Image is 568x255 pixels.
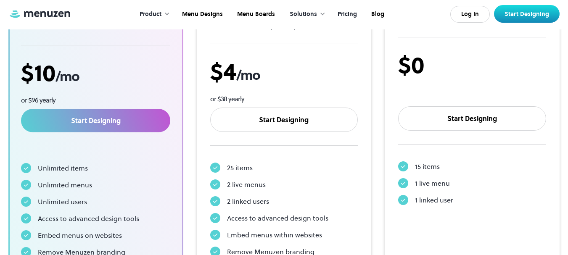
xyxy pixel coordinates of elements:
div: Unlimited users [38,197,87,207]
div: $0 [398,51,546,79]
div: Unlimited items [38,163,88,173]
div: 25 items [227,163,253,173]
div: Product [140,10,161,19]
div: or $96 yearly [21,96,170,105]
a: Log In [450,6,490,23]
div: 1 live menu [415,178,450,188]
div: Access to advanced design tools [227,213,328,223]
div: Solutions [290,10,317,19]
span: 10 [34,57,55,89]
div: Embed menus within websites [227,230,322,240]
a: Start Designing [210,108,358,132]
div: 2 live menus [227,179,266,189]
div: or $38 yearly [210,95,358,104]
span: /mo [55,67,79,86]
a: Start Designing [494,5,560,23]
div: 1 linked user [415,195,453,205]
a: Start Designing [398,106,546,131]
div: 2 linked users [227,196,269,206]
a: Menu Boards [229,1,281,27]
div: Product [131,1,174,27]
div: Embed menus on websites [38,230,122,240]
div: Solutions [281,1,330,27]
div: $ [210,58,358,86]
a: Pricing [330,1,363,27]
div: 15 items [415,161,440,171]
div: Access to advanced design tools [38,213,139,223]
a: Menu Designs [174,1,229,27]
a: Blog [363,1,391,27]
div: $ [21,59,170,87]
a: Start Designing [21,109,170,132]
div: Unlimited menus [38,180,92,190]
span: 4 [223,55,236,88]
span: /mo [236,66,260,84]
